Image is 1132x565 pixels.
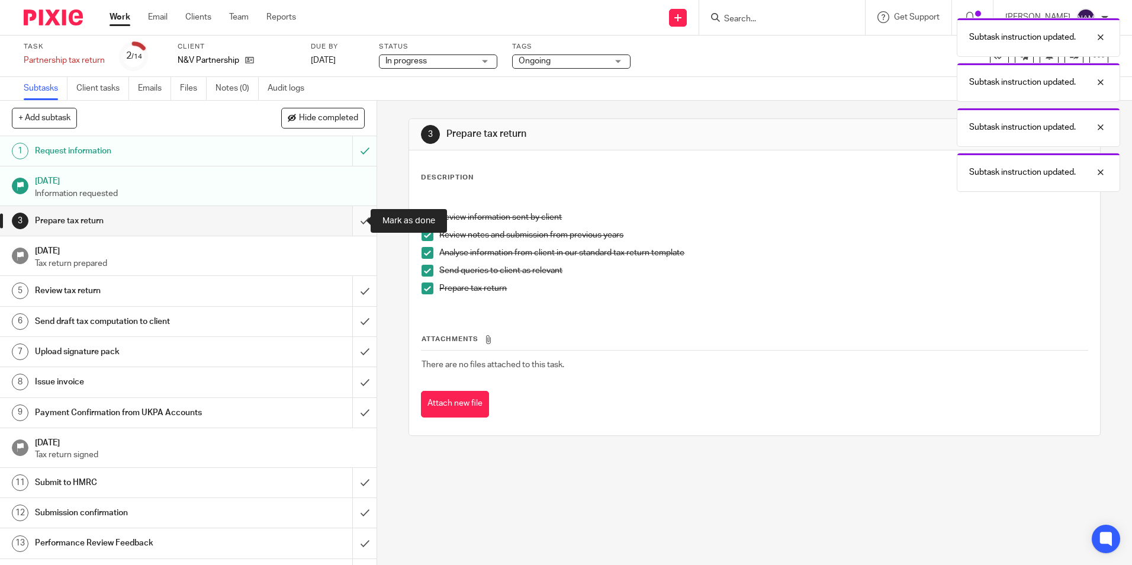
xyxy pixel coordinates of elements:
div: 13 [12,535,28,552]
div: 9 [12,405,28,421]
h1: Review tax return [35,282,239,300]
a: Subtasks [24,77,67,100]
a: Clients [185,11,211,23]
div: Partnership tax return [24,54,105,66]
img: Pixie [24,9,83,25]
a: Client tasks [76,77,129,100]
span: Ongoing [519,57,551,65]
h1: Performance Review Feedback [35,534,239,552]
label: Status [379,42,497,52]
h1: Send draft tax computation to client [35,313,239,330]
a: Work [110,11,130,23]
label: Tags [512,42,631,52]
label: Client [178,42,296,52]
span: In progress [385,57,427,65]
p: Subtask instruction updated. [969,121,1076,133]
a: Notes (0) [216,77,259,100]
p: Analyse information from client in our standard tax return template [439,247,1087,259]
h1: Payment Confirmation from UKPA Accounts [35,404,239,422]
button: + Add subtask [12,108,77,128]
p: Review information sent by client [439,211,1087,223]
a: Files [180,77,207,100]
span: There are no files attached to this task. [422,361,564,369]
small: /14 [131,53,142,60]
div: 8 [12,374,28,390]
div: 11 [12,474,28,491]
span: Attachments [422,336,478,342]
a: Team [229,11,249,23]
div: 12 [12,505,28,521]
h1: Upload signature pack [35,343,239,361]
img: svg%3E [1076,8,1095,27]
label: Due by [311,42,364,52]
p: Subtask instruction updated. [969,76,1076,88]
h1: Submission confirmation [35,504,239,522]
h1: Issue invoice [35,373,239,391]
h1: Submit to HMRC [35,474,239,492]
h1: [DATE] [35,172,365,187]
h1: [DATE] [35,242,365,257]
button: Attach new file [421,391,489,418]
h1: Prepare tax return [446,128,780,140]
button: Hide completed [281,108,365,128]
a: Emails [138,77,171,100]
p: Prepare tax return [439,282,1087,294]
label: Task [24,42,105,52]
p: Subtask instruction updated. [969,166,1076,178]
p: Description [421,173,474,182]
div: 3 [12,213,28,229]
a: Audit logs [268,77,313,100]
h1: Prepare tax return [35,212,239,230]
h1: [DATE] [35,434,365,449]
p: N&V Partnership [178,54,239,66]
a: Reports [266,11,296,23]
p: Subtask instruction updated. [969,31,1076,43]
p: Send queries to client as relevant [439,265,1087,277]
p: Information requested [35,188,365,200]
span: Hide completed [299,114,358,123]
div: 3 [421,125,440,144]
p: Tax return prepared [35,258,365,269]
p: Tax return signed [35,449,365,461]
p: Review notes and submission from previous years [439,229,1087,241]
a: Email [148,11,168,23]
div: 2 [126,49,142,63]
div: 5 [12,282,28,299]
span: [DATE] [311,56,336,65]
div: 6 [12,313,28,330]
div: 7 [12,344,28,360]
div: 1 [12,143,28,159]
h1: Request information [35,142,239,160]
